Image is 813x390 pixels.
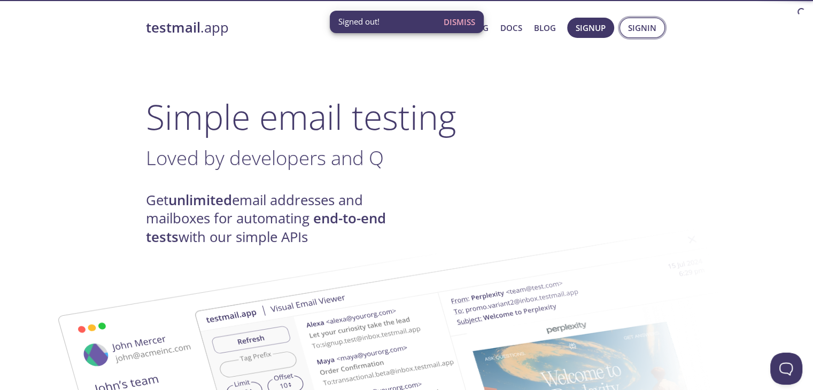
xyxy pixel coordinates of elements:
h1: Simple email testing [146,96,668,137]
span: Signed out! [338,16,380,27]
strong: end-to-end tests [146,209,386,246]
span: Loved by developers and Q [146,144,384,171]
a: Docs [500,21,522,35]
strong: unlimited [168,191,232,209]
iframe: Help Scout Beacon - Open [770,353,802,385]
a: testmail.app [146,19,397,37]
span: Dismiss [444,15,475,29]
span: Signin [628,21,656,35]
button: Signup [567,18,614,38]
strong: testmail [146,18,200,37]
a: Blog [534,21,556,35]
button: Dismiss [439,12,479,32]
button: Signin [620,18,665,38]
span: Signup [576,21,606,35]
h4: Get email addresses and mailboxes for automating with our simple APIs [146,191,407,246]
